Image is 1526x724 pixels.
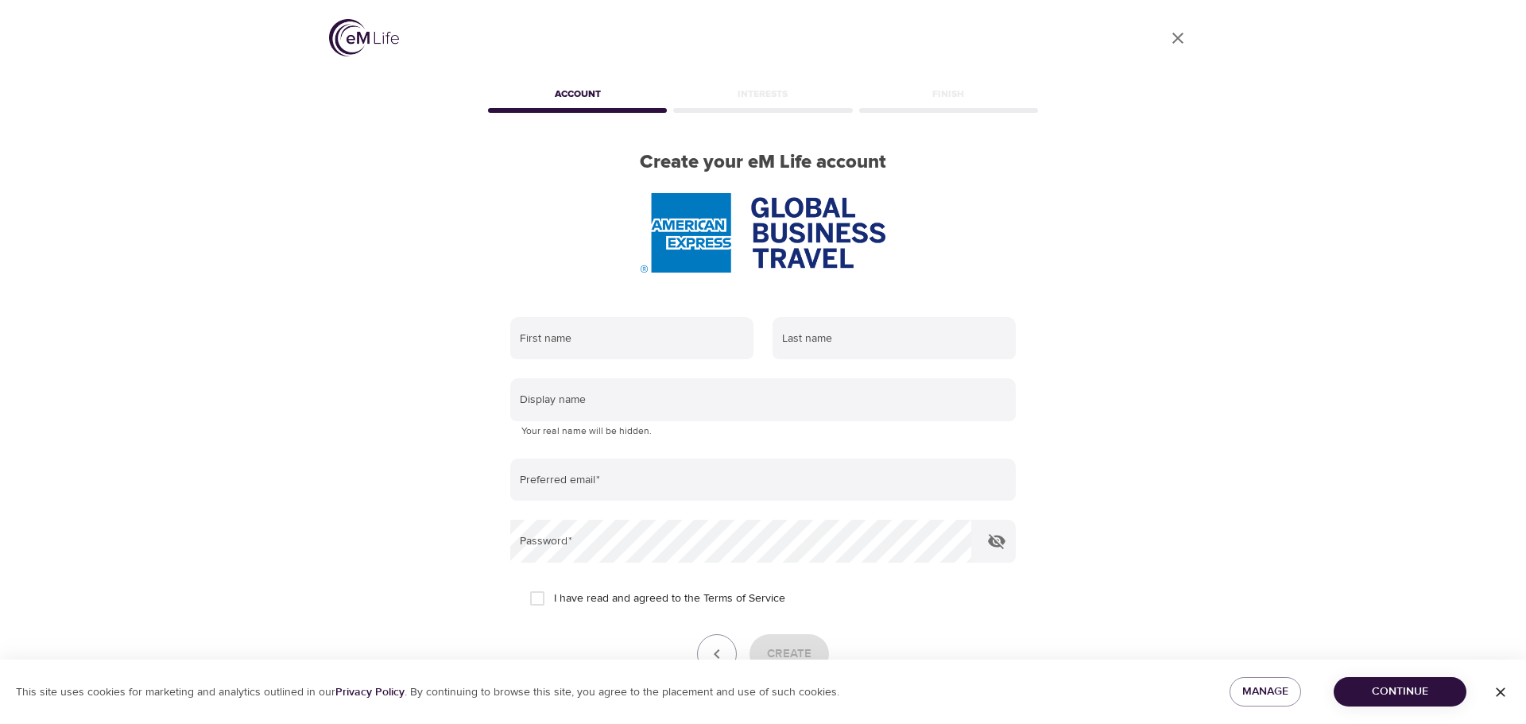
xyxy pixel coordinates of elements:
a: Terms of Service [703,590,785,607]
span: Continue [1346,682,1454,702]
p: Your real name will be hidden. [521,424,1005,439]
a: close [1159,19,1197,57]
a: Privacy Policy [335,685,405,699]
img: logo [329,19,399,56]
button: Manage [1230,677,1301,707]
span: Manage [1242,682,1288,702]
h2: Create your eM Life account [485,151,1041,174]
button: Continue [1334,677,1466,707]
img: AmEx%20GBT%20logo.png [641,193,885,273]
span: I have read and agreed to the [554,590,785,607]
